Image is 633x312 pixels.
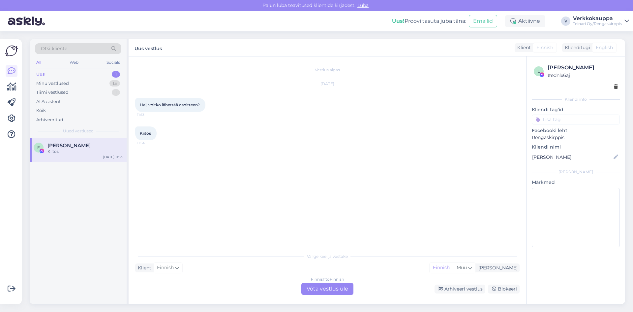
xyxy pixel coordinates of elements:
span: 11:53 [137,112,162,117]
p: Kliendi nimi [532,144,620,151]
div: Minu vestlused [36,80,69,87]
div: AI Assistent [36,98,61,105]
b: Uus! [392,18,405,24]
label: Uus vestlus [135,43,162,52]
input: Lisa nimi [532,154,612,161]
div: 13 [109,80,120,87]
div: Arhiveeritud [36,117,63,123]
span: Kiitos [140,131,151,136]
div: Vestlus algas [135,67,520,73]
p: Rengaskirppis [532,134,620,141]
span: Uued vestlused [63,128,94,134]
div: Kiitos [47,149,123,155]
span: Finnish [157,264,174,271]
a: VerkkokauppaTeinari Oy/Rengaskirppis [573,16,629,26]
span: e [537,69,540,74]
span: Hei, voitko lähettää osoitteen? ⁠ [140,102,201,107]
span: FADHIL Jabas [47,143,91,149]
div: Socials [105,58,121,67]
div: Arhiveeri vestlus [435,285,485,294]
div: Web [68,58,80,67]
div: Valige keel ja vastake [135,254,520,260]
div: All [35,58,43,67]
button: Emailid [469,15,497,27]
span: Luba [355,2,371,8]
input: Lisa tag [532,115,620,124]
div: 1 [112,71,120,78]
span: English [596,44,613,51]
div: Aktiivne [505,15,545,27]
div: Verkkokauppa [573,16,622,21]
p: Facebooki leht [532,127,620,134]
div: Tiimi vestlused [36,89,69,96]
div: Kliendi info [532,96,620,102]
div: Finnish to Finnish [311,276,344,282]
div: Uus [36,71,45,78]
div: Võta vestlus üle [301,283,353,295]
span: 11:54 [137,141,162,146]
div: [DATE] 11:53 [103,155,123,159]
div: [PERSON_NAME] [532,169,620,175]
div: [PERSON_NAME] [548,64,618,72]
span: F [37,145,40,150]
div: Klient [515,44,531,51]
div: Klienditugi [562,44,590,51]
div: Blokeeri [488,285,520,294]
span: Finnish [536,44,553,51]
div: Kõik [36,107,46,114]
div: Proovi tasuta juba täna: [392,17,466,25]
div: Klient [135,264,151,271]
p: Kliendi tag'id [532,106,620,113]
div: 1 [112,89,120,96]
span: Otsi kliente [41,45,67,52]
div: # ednlx6aj [548,72,618,79]
div: [PERSON_NAME] [476,264,518,271]
div: Finnish [430,263,453,273]
div: V [561,17,570,26]
div: [DATE] [135,81,520,87]
img: Askly Logo [5,45,18,57]
div: Teinari Oy/Rengaskirppis [573,21,622,26]
span: Muu [457,264,467,270]
p: Märkmed [532,179,620,186]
